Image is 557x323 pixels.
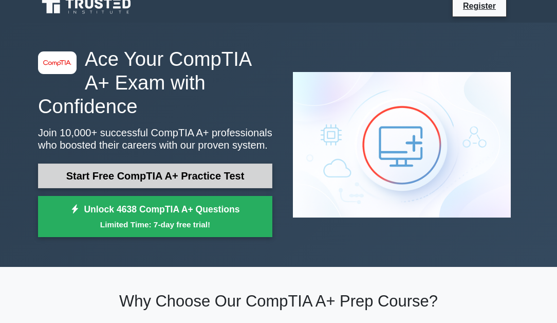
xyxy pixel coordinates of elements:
a: Start Free CompTIA A+ Practice Test [38,164,272,188]
h2: Why Choose Our CompTIA A+ Prep Course? [38,292,519,311]
a: Unlock 4638 CompTIA A+ QuestionsLimited Time: 7-day free trial! [38,196,272,237]
h1: Ace Your CompTIA A+ Exam with Confidence [38,47,272,118]
img: CompTIA A+ Preview [285,64,519,226]
small: Limited Time: 7-day free trial! [51,219,259,230]
p: Join 10,000+ successful CompTIA A+ professionals who boosted their careers with our proven system. [38,127,272,151]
